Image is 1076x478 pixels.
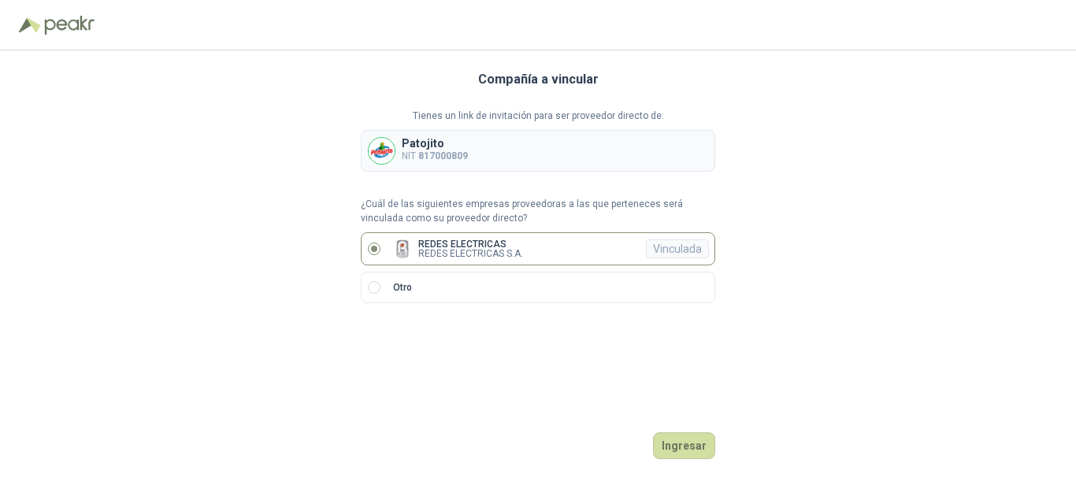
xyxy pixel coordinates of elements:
[478,69,599,90] h3: Compañía a vincular
[393,280,412,295] p: Otro
[418,249,523,258] p: REDES ELECTRICAS S.A.
[393,239,412,258] img: Company Logo
[369,138,395,164] img: Company Logo
[646,239,709,258] div: Vinculada
[402,149,468,164] p: NIT
[653,432,715,459] button: Ingresar
[361,197,715,227] p: ¿Cuál de las siguientes empresas proveedoras a las que perteneces será vinculada como su proveedo...
[19,17,41,33] img: Logo
[361,109,715,124] p: Tienes un link de invitación para ser proveedor directo de:
[44,16,95,35] img: Peakr
[418,239,523,249] p: REDES ELECTRICAS
[402,138,468,149] p: Patojito
[418,150,468,161] b: 817000809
